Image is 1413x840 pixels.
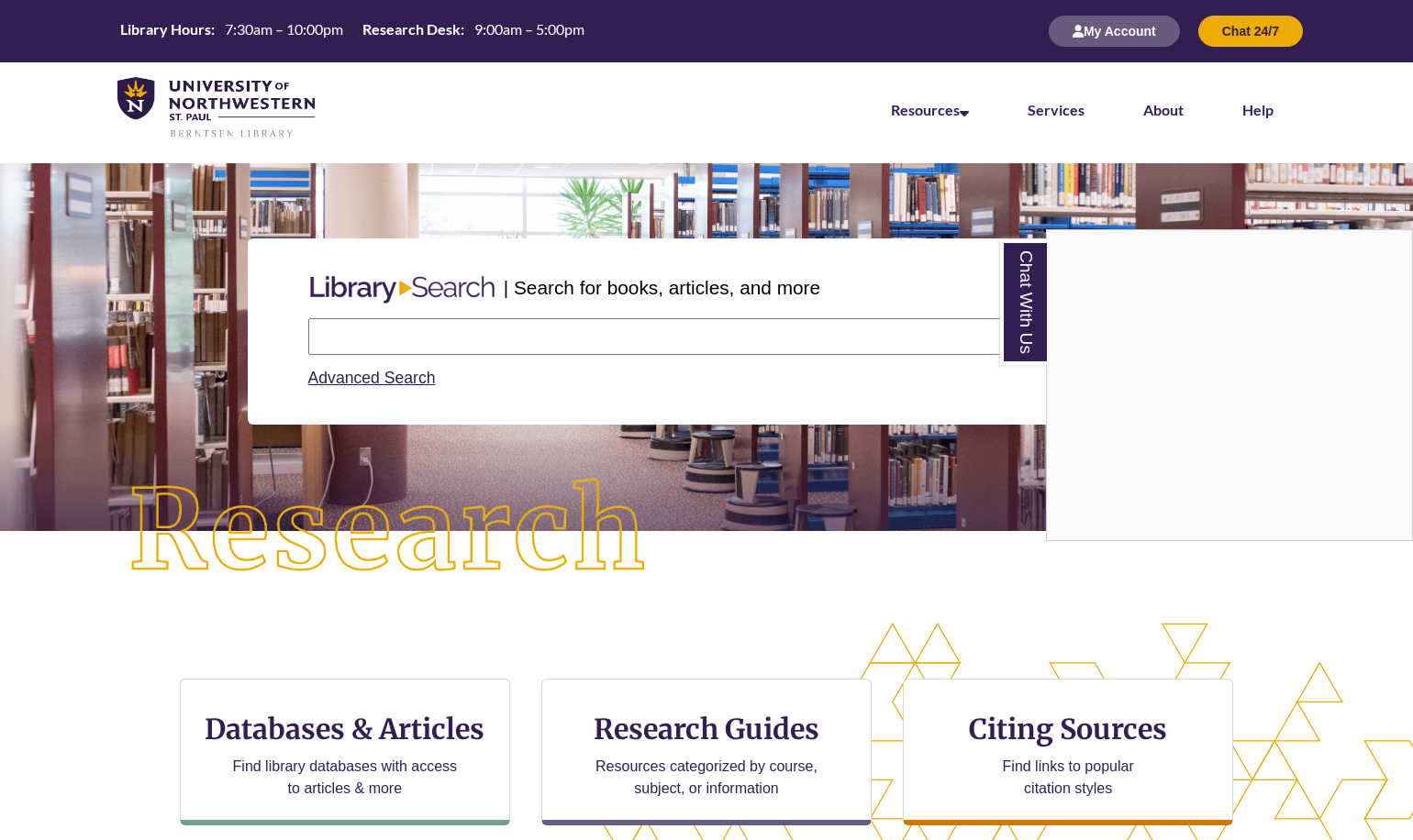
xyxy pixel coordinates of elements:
img: UNWSP Library Logo [117,77,315,139]
a: About [1143,101,1184,118]
a: Help [1242,101,1274,118]
div: Chat With Us [1046,229,1413,541]
a: Services [1028,101,1085,118]
a: Chat With Us [1000,239,1047,365]
a: Resources [891,101,969,118]
iframe: Chat Widget [1047,230,1412,540]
